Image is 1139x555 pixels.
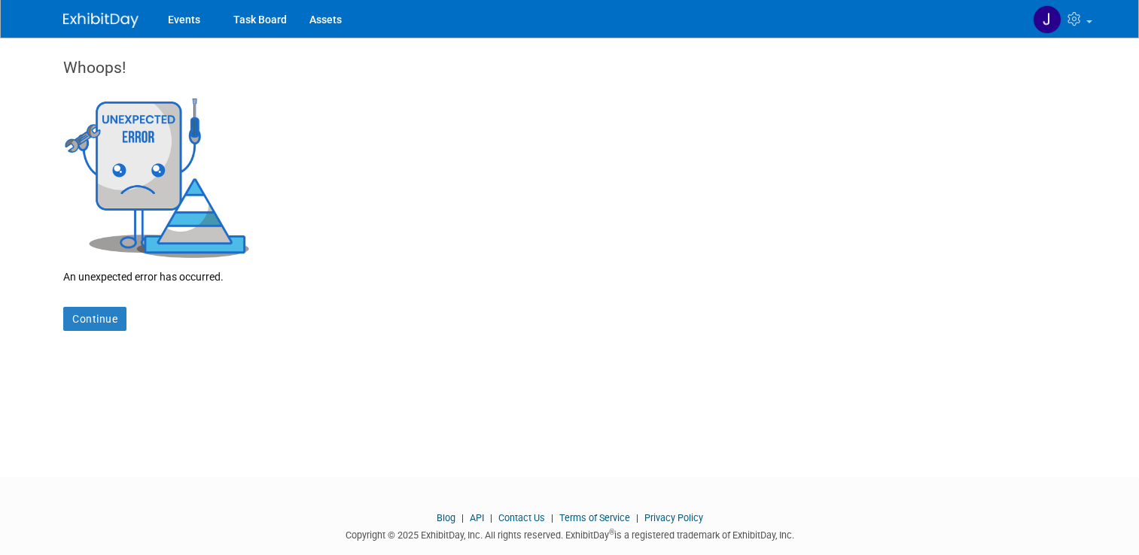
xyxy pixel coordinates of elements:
[632,512,642,523] span: |
[63,13,139,28] img: ExhibitDay
[644,512,703,523] a: Privacy Policy
[486,512,496,523] span: |
[63,56,1076,94] div: Whoops!
[63,94,251,258] img: Unexpected Error
[609,528,614,536] sup: ®
[437,512,455,523] a: Blog
[63,258,1076,284] div: An unexpected error has occurred.
[458,512,467,523] span: |
[498,512,545,523] a: Contact Us
[547,512,557,523] span: |
[559,512,630,523] a: Terms of Service
[1033,5,1061,34] img: Jenny Gowers
[63,307,126,331] a: Continue
[470,512,484,523] a: API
